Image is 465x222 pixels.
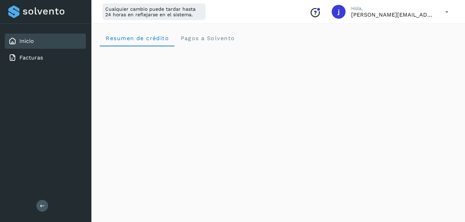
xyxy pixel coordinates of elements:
p: jonathan.arriaga21@hotmail.com [351,11,434,18]
a: Facturas [19,54,43,61]
span: Pagos a Solvento [180,35,235,41]
div: Cualquier cambio puede tardar hasta 24 horas en reflejarse en el sistema. [102,3,206,20]
div: Facturas [5,50,86,65]
a: Inicio [19,38,34,44]
span: Resumen de crédito [105,35,169,41]
div: Inicio [5,34,86,49]
p: Hola, [351,6,434,11]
